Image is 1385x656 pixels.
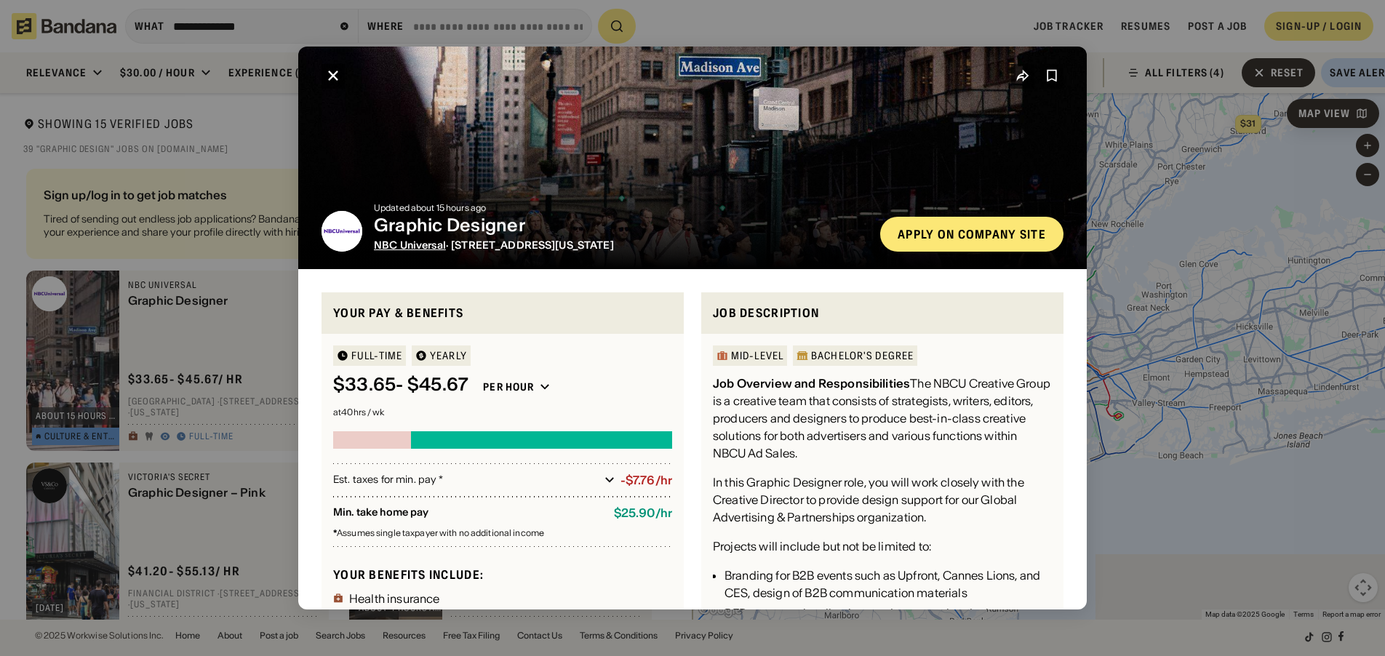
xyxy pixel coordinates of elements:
[333,567,672,583] div: Your benefits include:
[731,351,783,361] div: Mid-Level
[374,239,869,252] div: · [STREET_ADDRESS][US_STATE]
[811,351,914,361] div: Bachelor's Degree
[333,375,468,396] div: $ 33.65 - $45.67
[349,593,440,604] div: Health insurance
[713,376,910,391] div: Job Overview and Responsibilities
[430,351,467,361] div: YEARLY
[322,211,362,252] img: NBC Universal logo
[713,304,1052,322] div: Job Description
[483,380,534,393] div: Per hour
[333,408,672,417] div: at 40 hrs / wk
[725,567,1052,601] div: Branding for B2B events such as Upfront, Cannes Lions, and CES, design of B2B communication mater...
[333,304,672,322] div: Your pay & benefits
[713,473,1052,526] div: In this Graphic Designer role, you will work closely with the Creative Director to provide design...
[351,351,402,361] div: Full-time
[713,375,1052,462] div: The NBCU Creative Group is a creative team that consists of strategists, writers, editors, produc...
[333,473,599,487] div: Est. taxes for min. pay *
[620,473,672,487] div: -$7.76/hr
[374,204,869,212] div: Updated about 15 hours ago
[333,529,672,537] div: Assumes single taxpayer with no additional income
[713,537,931,555] div: Projects will include but not be limited to:
[333,506,602,520] div: Min. take home pay
[374,239,446,252] span: NBC Universal
[898,228,1046,240] div: Apply on company site
[374,215,869,236] div: Graphic Designer
[614,506,672,520] div: $ 25.90 / hr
